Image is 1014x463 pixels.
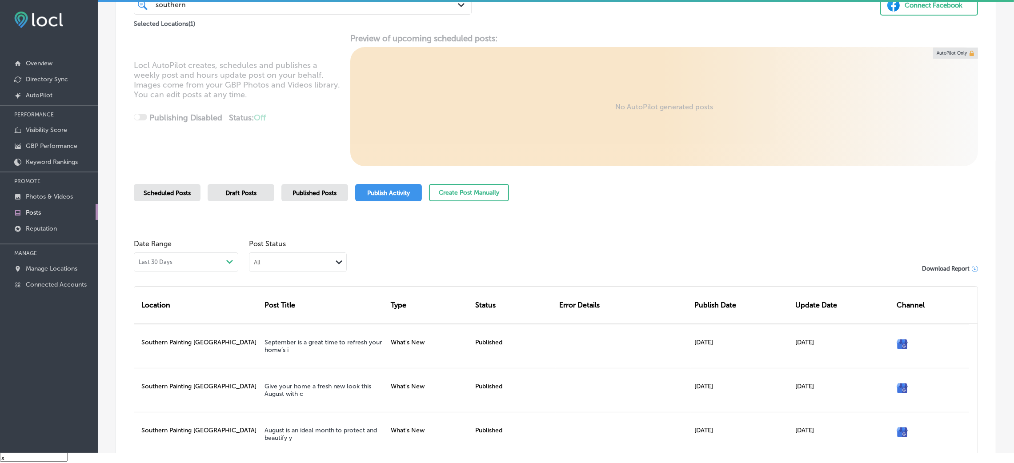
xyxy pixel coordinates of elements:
[691,324,792,368] div: [DATE]
[134,368,261,412] div: Southern Painting [GEOGRAPHIC_DATA]
[26,225,57,232] p: Reputation
[134,16,195,28] p: Selected Locations ( 1 )
[367,189,410,197] span: Publish Activity
[265,427,377,442] a: August is an ideal month to protect and beautify y
[249,239,347,248] span: Post Status
[261,287,388,323] div: Post Title
[387,324,472,368] div: What's New
[14,12,63,28] img: fda3e92497d09a02dc62c9cd864e3231.png
[293,189,337,197] span: Published Posts
[26,281,87,288] p: Connected Accounts
[429,184,509,201] button: Create Post Manually
[265,383,372,398] a: Give your home a fresh new look this August with c
[26,265,77,272] p: Manage Locations
[26,209,41,216] p: Posts
[26,76,68,83] p: Directory Sync
[26,92,52,99] p: AutoPilot
[792,287,894,323] div: Update Date
[26,158,78,166] p: Keyword Rankings
[26,193,73,200] p: Photos & Videos
[144,189,191,197] span: Scheduled Posts
[26,60,52,67] p: Overview
[387,412,472,456] div: What's New
[792,324,894,368] div: [DATE]
[134,324,261,368] div: Southern Painting [GEOGRAPHIC_DATA]
[472,412,556,456] div: Published
[387,368,472,412] div: What's New
[792,412,894,456] div: [DATE]
[691,368,792,412] div: [DATE]
[922,265,970,272] span: Download Report
[26,126,67,134] p: Visibility Score
[472,287,556,323] div: Status
[265,339,382,354] a: September is a great time to refresh your home’s i
[134,239,172,248] label: Date Range
[139,259,172,266] span: Last 30 Days
[472,324,556,368] div: Published
[134,412,261,456] div: Southern Painting [GEOGRAPHIC_DATA]
[691,412,792,456] div: [DATE]
[556,287,691,323] div: Error Details
[225,189,257,197] span: Draft Posts
[792,368,894,412] div: [DATE]
[134,287,261,323] div: Location
[254,259,260,266] div: All
[472,368,556,412] div: Published
[893,287,969,323] div: Channel
[387,287,472,323] div: Type
[691,287,792,323] div: Publish Date
[26,142,77,150] p: GBP Performance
